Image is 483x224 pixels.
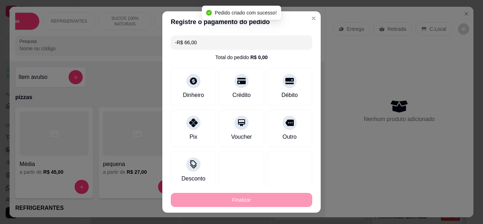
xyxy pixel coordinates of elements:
button: Close [308,13,319,24]
header: Registre o pagamento do pedido [162,11,321,33]
div: R$ 0,00 [250,54,268,61]
div: Débito [281,91,298,99]
div: Total do pedido [215,54,268,61]
div: Pix [190,133,197,141]
div: Voucher [231,133,252,141]
div: Desconto [181,174,205,183]
div: Dinheiro [183,91,204,99]
input: Ex.: hambúrguer de cordeiro [175,35,308,50]
div: Outro [283,133,297,141]
span: check-circle [206,10,212,16]
div: Crédito [232,91,251,99]
span: Pedido criado com sucesso! [215,10,277,16]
